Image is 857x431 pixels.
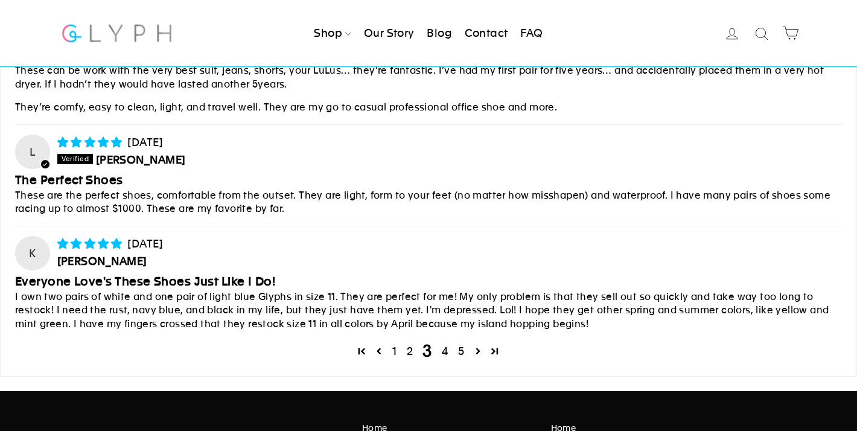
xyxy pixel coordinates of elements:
[96,153,186,165] span: [PERSON_NAME]
[57,254,147,267] span: [PERSON_NAME]
[460,20,513,46] a: Contact
[437,343,453,359] a: Page 4
[127,237,163,250] span: [DATE]
[15,135,50,170] div: L
[60,17,173,49] img: Glyph
[15,64,842,91] p: These can be work with the very best suit, jeans, shorts, your LuLus… they’re fantastic. I’ve had...
[15,273,842,290] b: Everyone Love's These Shoes Just Like I Do!
[15,236,50,271] div: K
[515,20,547,46] a: FAQ
[353,343,370,360] a: Page 1
[57,136,126,148] span: 5 star review
[309,20,547,46] ul: Primary
[127,136,163,148] span: [DATE]
[422,20,457,46] a: Blog
[453,343,469,359] a: Page 5
[486,343,503,360] a: Page 70
[15,290,842,331] p: I own two pairs of white and one pair of light blue Glyphs in size 11. They are perfect for me! M...
[15,101,842,114] p: They’re comfy, easy to clean, light, and travel well. They are my go to casual professional offic...
[371,343,387,360] a: Page 2
[470,343,486,360] a: Page 4
[15,172,842,189] b: The Perfect Shoes
[57,237,126,250] span: 5 star review
[387,343,401,359] a: Page 1
[359,20,419,46] a: Our Story
[15,189,842,216] p: These are the perfect shoes, comfortable from the outset. They are light, form to your feet (no m...
[309,20,356,46] a: Shop
[402,343,418,359] a: Page 2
